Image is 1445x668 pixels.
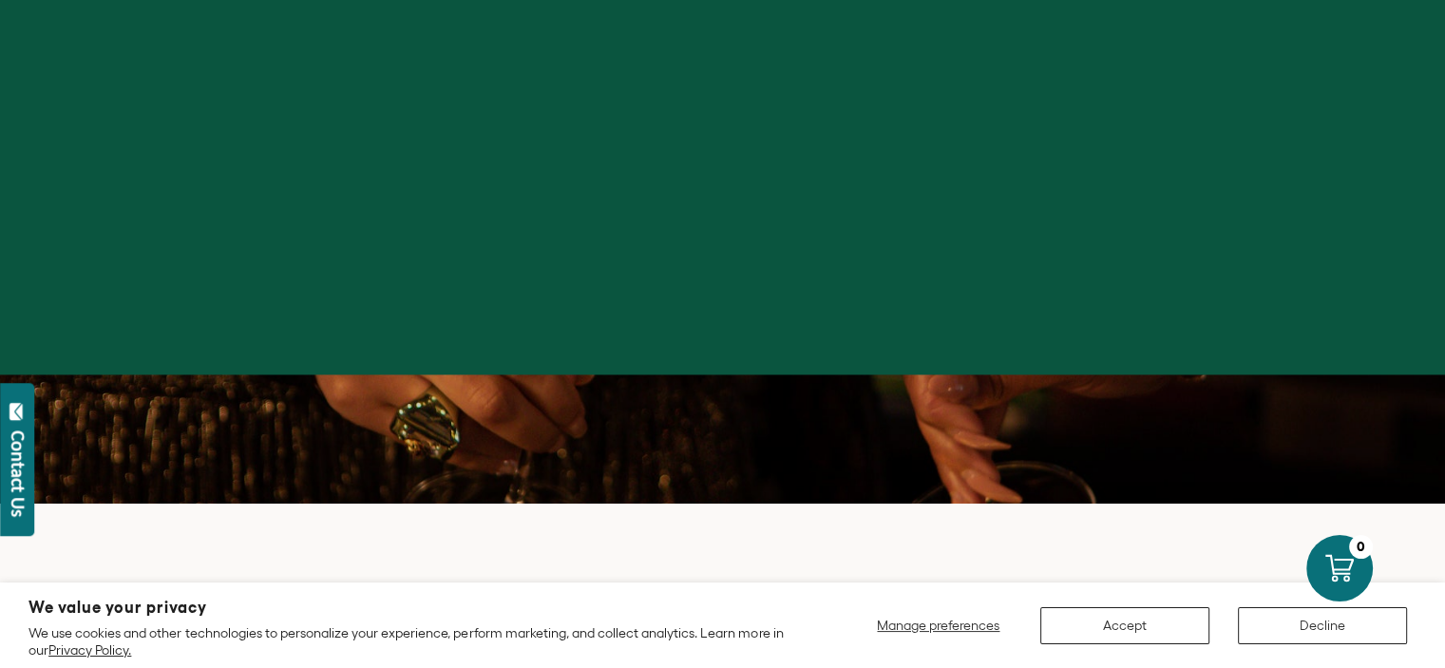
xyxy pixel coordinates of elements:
[48,642,131,658] a: Privacy Policy.
[29,624,796,658] p: We use cookies and other technologies to personalize your experience, perform marketing, and coll...
[1238,607,1407,644] button: Decline
[29,600,796,616] h2: We value your privacy
[877,618,999,633] span: Manage preferences
[1349,535,1373,559] div: 0
[865,607,1012,644] button: Manage preferences
[9,430,28,517] div: Contact Us
[1040,607,1209,644] button: Accept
